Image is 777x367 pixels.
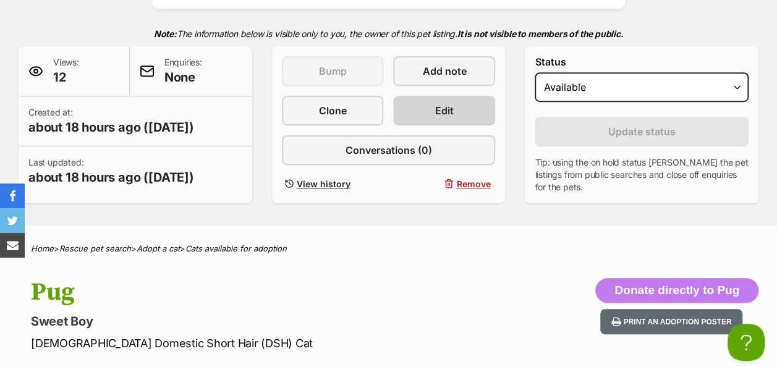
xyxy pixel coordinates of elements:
button: Print an adoption poster [600,309,742,334]
a: Add note [393,56,495,86]
span: Conversations (0) [345,143,431,158]
a: View history [282,175,384,193]
p: Last updated: [28,156,194,186]
span: Bump [319,64,347,78]
p: Created at: [28,106,194,136]
button: Update status [535,117,749,146]
a: Conversations (0) [282,135,496,165]
button: Donate directly to Pug [595,278,758,303]
p: Sweet Boy [31,313,475,330]
strong: Note: [154,28,177,39]
span: Clone [319,103,347,118]
button: Remove [393,175,495,193]
span: about 18 hours ago ([DATE]) [28,169,194,186]
h1: Pug [31,278,475,306]
span: Edit [435,103,454,118]
p: Enquiries: [164,56,202,86]
iframe: Help Scout Beacon - Open [728,324,765,361]
span: Add note [422,64,466,78]
a: Adopt a cat [137,243,180,253]
strong: It is not visible to members of the public. [457,28,624,39]
a: Cats available for adoption [185,243,287,253]
a: Clone [282,96,384,125]
span: 12 [53,69,79,86]
span: Remove [456,177,490,190]
span: about 18 hours ago ([DATE]) [28,119,194,136]
span: None [164,69,202,86]
p: The information below is visible only to you, the owner of this pet listing. [19,21,758,46]
p: Tip: using the on hold status [PERSON_NAME] the pet listings from public searches and close off e... [535,156,749,193]
span: Update status [608,124,676,139]
button: Bump [282,56,384,86]
label: Status [535,56,749,67]
span: View history [297,177,350,190]
p: Views: [53,56,79,86]
a: Edit [393,96,495,125]
a: Rescue pet search [59,243,131,253]
p: [DEMOGRAPHIC_DATA] Domestic Short Hair (DSH) Cat [31,335,475,352]
a: Home [31,243,54,253]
